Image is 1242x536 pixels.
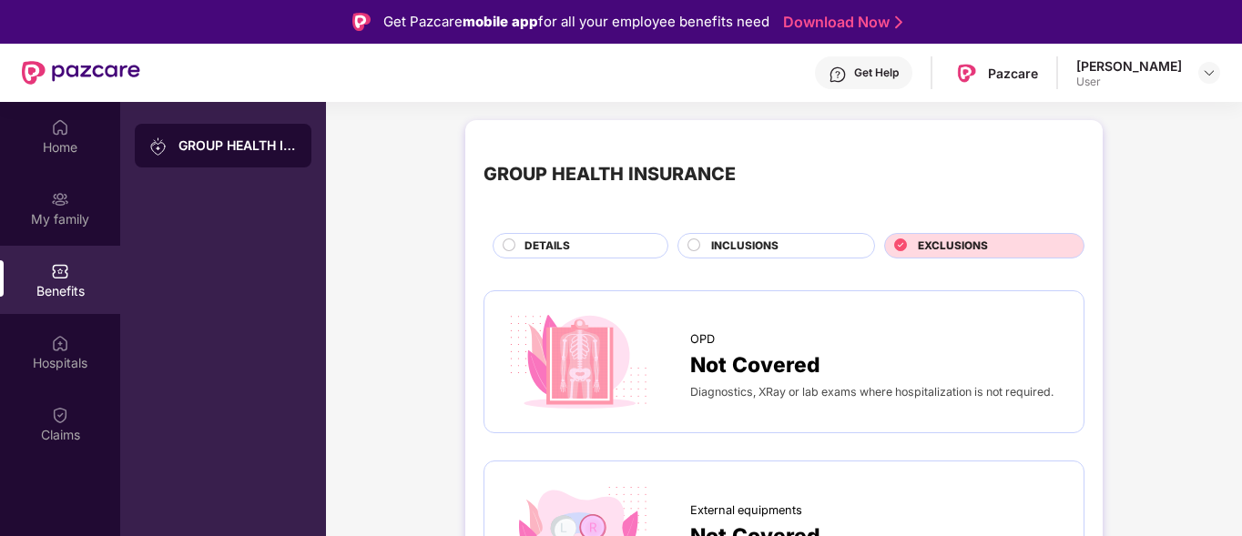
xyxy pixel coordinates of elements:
[524,238,570,255] span: DETAILS
[51,118,69,137] img: svg+xml;base64,PHN2ZyBpZD0iSG9tZSIgeG1sbnM9Imh0dHA6Ly93d3cudzMub3JnLzIwMDAvc3ZnIiB3aWR0aD0iMjAiIG...
[829,66,847,84] img: svg+xml;base64,PHN2ZyBpZD0iSGVscC0zMngzMiIgeG1sbnM9Imh0dHA6Ly93d3cudzMub3JnLzIwMDAvc3ZnIiB3aWR0aD...
[1202,66,1217,80] img: svg+xml;base64,PHN2ZyBpZD0iRHJvcGRvd24tMzJ4MzIiIHhtbG5zPSJodHRwOi8vd3d3LnczLm9yZy8yMDAwL3N2ZyIgd2...
[22,61,140,85] img: New Pazcare Logo
[463,13,538,30] strong: mobile app
[690,349,820,381] span: Not Covered
[690,330,715,349] span: OPD
[854,66,899,80] div: Get Help
[988,65,1038,82] div: Pazcare
[711,238,779,255] span: INCLUSIONS
[690,385,1054,399] span: Diagnostics, XRay or lab exams where hospitalization is not required.
[51,262,69,280] img: svg+xml;base64,PHN2ZyBpZD0iQmVuZWZpdHMiIHhtbG5zPSJodHRwOi8vd3d3LnczLm9yZy8yMDAwL3N2ZyIgd2lkdGg9Ij...
[383,11,769,33] div: Get Pazcare for all your employee benefits need
[51,406,69,424] img: svg+xml;base64,PHN2ZyBpZD0iQ2xhaW0iIHhtbG5zPSJodHRwOi8vd3d3LnczLm9yZy8yMDAwL3N2ZyIgd2lkdGg9IjIwIi...
[953,60,980,86] img: Pazcare_Logo.png
[503,309,654,414] img: icon
[484,160,736,188] div: GROUP HEALTH INSURANCE
[783,13,897,32] a: Download Now
[352,13,371,31] img: Logo
[918,238,988,255] span: EXCLUSIONS
[895,13,902,32] img: Stroke
[149,137,168,156] img: svg+xml;base64,PHN2ZyB3aWR0aD0iMjAiIGhlaWdodD0iMjAiIHZpZXdCb3g9IjAgMCAyMCAyMCIgZmlsbD0ibm9uZSIgeG...
[1076,57,1182,75] div: [PERSON_NAME]
[178,137,297,155] div: GROUP HEALTH INSURANCE
[1076,75,1182,89] div: User
[51,190,69,208] img: svg+xml;base64,PHN2ZyB3aWR0aD0iMjAiIGhlaWdodD0iMjAiIHZpZXdCb3g9IjAgMCAyMCAyMCIgZmlsbD0ibm9uZSIgeG...
[690,501,802,520] span: External equipments
[51,334,69,352] img: svg+xml;base64,PHN2ZyBpZD0iSG9zcGl0YWxzIiB4bWxucz0iaHR0cDovL3d3dy53My5vcmcvMjAwMC9zdmciIHdpZHRoPS...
